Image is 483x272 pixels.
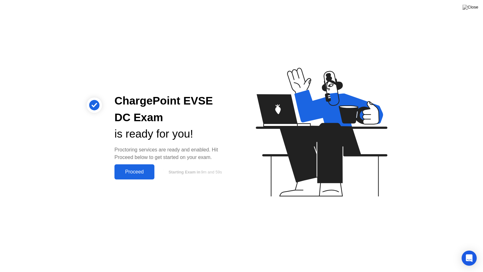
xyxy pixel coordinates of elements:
div: Proctoring services are ready and enabled. Hit Proceed below to get started on your exam. [114,146,231,161]
img: Close [463,5,478,10]
button: Starting Exam in9m and 59s [158,166,231,178]
div: ChargePoint EVSE DC Exam [114,93,231,126]
div: Open Intercom Messenger [462,251,477,266]
div: is ready for you! [114,126,231,142]
button: Proceed [114,164,154,179]
div: Proceed [116,169,153,175]
span: 9m and 59s [201,170,222,174]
